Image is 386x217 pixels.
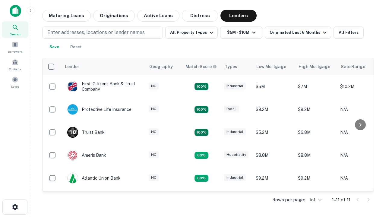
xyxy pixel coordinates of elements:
div: Matching Properties: 1, hasApolloMatch: undefined [195,152,208,159]
th: High Mortgage [295,58,337,75]
td: $6.8M [295,121,337,144]
div: Ameris Bank [67,150,106,161]
td: $5M [253,75,295,98]
a: Saved [2,74,28,90]
img: picture [68,150,78,160]
div: Low Mortgage [256,63,286,70]
iframe: Chat Widget [356,169,386,198]
div: First-citizens Bank & Trust Company [67,81,140,92]
div: NC [149,105,159,112]
td: $8.8M [295,144,337,167]
p: Enter addresses, locations or lender names [47,29,145,36]
td: $5.2M [253,121,295,144]
td: $9.2M [253,167,295,190]
td: $6.3M [253,190,295,212]
div: High Mortgage [299,63,330,70]
td: $8.8M [253,144,295,167]
div: Hospitality [224,151,248,158]
th: Low Mortgage [253,58,295,75]
div: Matching Properties: 3, hasApolloMatch: undefined [195,129,208,136]
div: Matching Properties: 1, hasApolloMatch: undefined [195,175,208,182]
a: Borrowers [2,39,28,55]
div: 50 [307,195,322,204]
th: Lender [61,58,146,75]
button: Originated Last 6 Months [265,27,331,39]
p: 1–11 of 11 [332,196,350,203]
button: All Property Types [165,27,218,39]
button: Active Loans [137,10,179,22]
td: $6.3M [295,190,337,212]
button: $5M - $10M [220,27,262,39]
div: NC [149,174,159,181]
button: Save your search to get updates of matches that match your search criteria. [45,41,64,53]
button: All Filters [334,27,364,39]
div: Types [225,63,237,70]
button: Lenders [220,10,257,22]
th: Capitalize uses an advanced AI algorithm to match your search with the best lender. The match sco... [182,58,221,75]
div: Protective Life Insurance [67,104,131,115]
div: Industrial [224,174,246,181]
div: Matching Properties: 2, hasApolloMatch: undefined [195,106,208,113]
img: picture [68,173,78,183]
p: T B [70,129,76,136]
div: Retail [224,105,239,112]
td: $9.2M [253,98,295,121]
img: picture [68,81,78,92]
button: Originations [93,10,135,22]
div: Sale Range [341,63,365,70]
th: Types [221,58,253,75]
img: picture [68,104,78,115]
div: Matching Properties: 2, hasApolloMatch: undefined [195,83,208,90]
div: Atlantic Union Bank [67,173,121,184]
a: Search [2,21,28,38]
img: capitalize-icon.png [10,5,21,17]
span: Borrowers [8,49,22,54]
button: Maturing Loans [42,10,91,22]
div: Lender [65,63,79,70]
td: $9.2M [295,98,337,121]
span: Search [10,32,21,36]
td: $7M [295,75,337,98]
div: Capitalize uses an advanced AI algorithm to match your search with the best lender. The match sco... [185,63,217,70]
div: NC [149,151,159,158]
a: Contacts [2,56,28,73]
span: Saved [11,84,20,89]
button: Distress [182,10,218,22]
button: Enter addresses, locations or lender names [42,27,163,39]
button: Reset [66,41,86,53]
div: NC [149,128,159,135]
div: Industrial [224,128,246,135]
span: Contacts [9,67,21,71]
h6: Match Score [185,63,216,70]
div: Truist Bank [67,127,105,138]
p: Rows per page: [272,196,305,203]
div: Industrial [224,83,246,90]
div: NC [149,83,159,90]
th: Geography [146,58,182,75]
td: $9.2M [295,167,337,190]
div: Geography [149,63,173,70]
div: Originated Last 6 Months [270,29,328,36]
